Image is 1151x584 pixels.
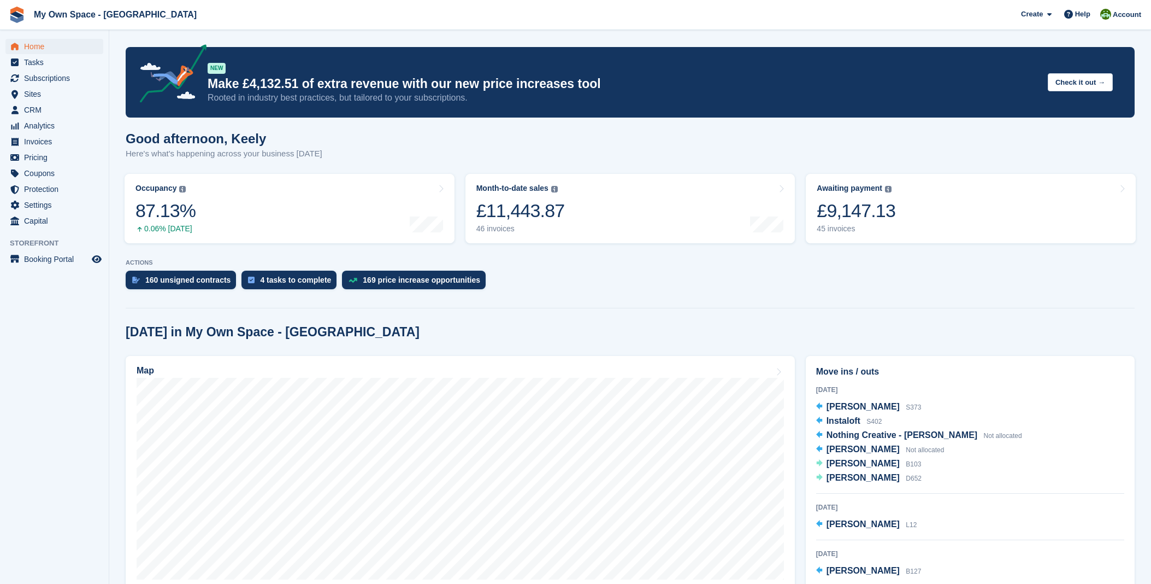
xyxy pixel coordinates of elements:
[24,252,90,267] span: Booking Portal
[5,252,103,267] a: menu
[342,271,491,295] a: 169 price increase opportunities
[125,174,455,243] a: Occupancy 87.13% 0.06% [DATE]
[5,166,103,181] a: menu
[126,131,322,146] h1: Good afternoon, Keely
[816,518,917,532] a: [PERSON_NAME] L12
[476,224,565,233] div: 46 invoices
[827,402,900,411] span: [PERSON_NAME]
[465,174,795,243] a: Month-to-date sales £11,443.87 46 invoices
[145,276,231,284] div: 160 unsigned contracts
[135,224,196,233] div: 0.06% [DATE]
[24,102,90,118] span: CRM
[208,92,1039,104] p: Rooted in industry best practices, but tailored to your subscriptions.
[131,44,207,107] img: price-adjustments-announcement-icon-8257ccfd72463d97f412b2fc003d46551f7dbcb40ab6d574587a9cd5c0d94...
[817,184,882,193] div: Awaiting payment
[24,166,90,181] span: Coupons
[126,148,322,160] p: Here's what's happening across your business [DATE]
[984,432,1022,440] span: Not allocated
[827,430,977,440] span: Nothing Creative - [PERSON_NAME]
[24,134,90,149] span: Invoices
[906,404,921,411] span: S373
[906,475,922,482] span: D652
[24,86,90,102] span: Sites
[90,253,103,266] a: Preview store
[5,71,103,86] a: menu
[817,224,895,233] div: 45 invoices
[137,366,154,376] h2: Map
[816,564,922,579] a: [PERSON_NAME] B127
[5,213,103,229] a: menu
[551,186,558,192] img: icon-info-grey-7440780725fd019a000dd9b08b2336e03edf1995a4989e88bcd33f0948082b44.svg
[126,325,420,340] h2: [DATE] in My Own Space - [GEOGRAPHIC_DATA]
[29,5,201,24] a: My Own Space - [GEOGRAPHIC_DATA]
[5,118,103,133] a: menu
[816,385,1124,395] div: [DATE]
[179,186,186,192] img: icon-info-grey-7440780725fd019a000dd9b08b2336e03edf1995a4989e88bcd33f0948082b44.svg
[906,446,944,454] span: Not allocated
[1021,9,1043,20] span: Create
[126,271,241,295] a: 160 unsigned contracts
[24,150,90,165] span: Pricing
[5,102,103,118] a: menu
[24,55,90,70] span: Tasks
[135,200,196,222] div: 87.13%
[816,443,945,457] a: [PERSON_NAME] Not allocated
[10,238,109,249] span: Storefront
[827,445,900,454] span: [PERSON_NAME]
[5,39,103,54] a: menu
[885,186,892,192] img: icon-info-grey-7440780725fd019a000dd9b08b2336e03edf1995a4989e88bcd33f0948082b44.svg
[1100,9,1111,20] img: Keely
[363,276,480,284] div: 169 price increase opportunities
[816,457,922,471] a: [PERSON_NAME] B103
[5,182,103,197] a: menu
[24,182,90,197] span: Protection
[906,460,921,468] span: B103
[1113,9,1141,20] span: Account
[476,200,565,222] div: £11,443.87
[827,459,900,468] span: [PERSON_NAME]
[816,549,1124,559] div: [DATE]
[349,278,357,283] img: price_increase_opportunities-93ffe204e8149a01c8c9dc8f82e8f89637d9d84a8eef4429ea346261dce0b2c0.svg
[5,134,103,149] a: menu
[241,271,342,295] a: 4 tasks to complete
[208,63,226,74] div: NEW
[906,568,921,575] span: B127
[5,55,103,70] a: menu
[24,213,90,229] span: Capital
[24,39,90,54] span: Home
[476,184,548,193] div: Month-to-date sales
[906,521,917,529] span: L12
[866,418,882,425] span: S402
[816,429,1022,443] a: Nothing Creative - [PERSON_NAME] Not allocated
[816,365,1124,378] h2: Move ins / outs
[816,471,922,486] a: [PERSON_NAME] D652
[827,416,860,425] span: Instaloft
[827,519,900,529] span: [PERSON_NAME]
[126,259,1135,266] p: ACTIONS
[5,86,103,102] a: menu
[1075,9,1090,20] span: Help
[5,197,103,213] a: menu
[9,7,25,23] img: stora-icon-8386f47178a22dfd0bd8f6a31ec36ba5ce8667c1dd55bd0f319d3a0aa187defe.svg
[24,71,90,86] span: Subscriptions
[260,276,331,284] div: 4 tasks to complete
[135,184,176,193] div: Occupancy
[827,473,900,482] span: [PERSON_NAME]
[132,277,140,283] img: contract_signature_icon-13c848040528278c33f63329250d36e43548de30e8caae1d1a13099fd9432cc5.svg
[248,277,255,283] img: task-75834270c22a3079a89374b754ae025e5fb1db73e45f91037f5363f120a921f8.svg
[806,174,1136,243] a: Awaiting payment £9,147.13 45 invoices
[816,400,922,414] a: [PERSON_NAME] S373
[24,118,90,133] span: Analytics
[1048,73,1113,91] button: Check it out →
[208,76,1039,92] p: Make £4,132.51 of extra revenue with our new price increases tool
[827,566,900,575] span: [PERSON_NAME]
[24,197,90,213] span: Settings
[816,503,1124,512] div: [DATE]
[817,200,895,222] div: £9,147.13
[5,150,103,165] a: menu
[816,414,882,429] a: Instaloft S402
